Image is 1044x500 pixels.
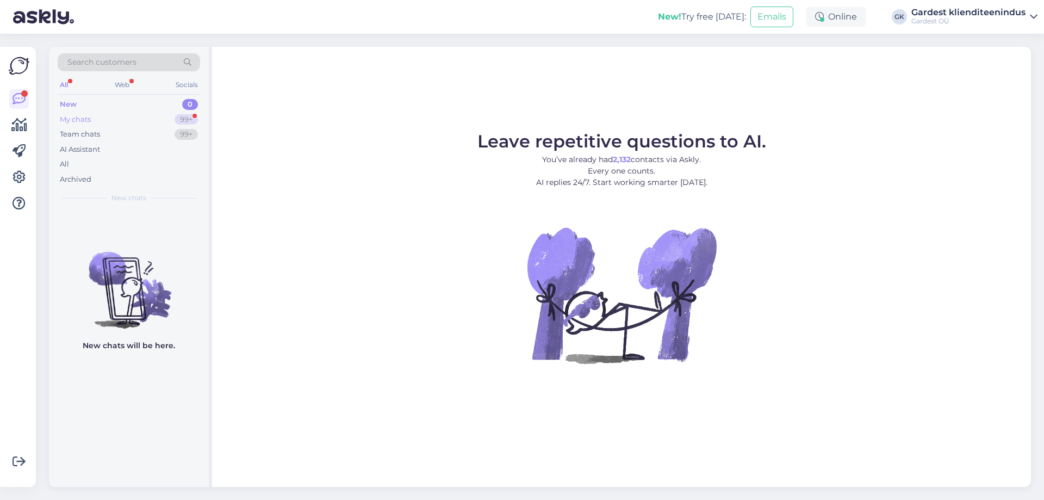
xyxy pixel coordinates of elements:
[477,131,766,152] span: Leave repetitive questions to AI.
[83,340,175,351] p: New chats will be here.
[750,7,793,27] button: Emails
[892,9,907,24] div: GK
[477,154,766,188] p: You’ve already had contacts via Askly. Every one counts. AI replies 24/7. Start working smarter [...
[49,232,209,330] img: No chats
[58,78,70,92] div: All
[911,8,1037,26] a: Gardest klienditeenindusGardest OÜ
[113,78,132,92] div: Web
[175,129,198,140] div: 99+
[60,174,91,185] div: Archived
[175,114,198,125] div: 99+
[806,7,866,27] div: Online
[613,155,631,164] b: 2,132
[67,57,136,68] span: Search customers
[658,10,746,23] div: Try free [DATE]:
[658,11,681,22] b: New!
[182,99,198,110] div: 0
[911,8,1026,17] div: Gardest klienditeenindus
[60,99,77,110] div: New
[60,159,69,170] div: All
[524,197,719,393] img: No Chat active
[60,129,100,140] div: Team chats
[111,193,146,203] span: New chats
[60,114,91,125] div: My chats
[9,55,29,76] img: Askly Logo
[911,17,1026,26] div: Gardest OÜ
[60,144,100,155] div: AI Assistant
[173,78,200,92] div: Socials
